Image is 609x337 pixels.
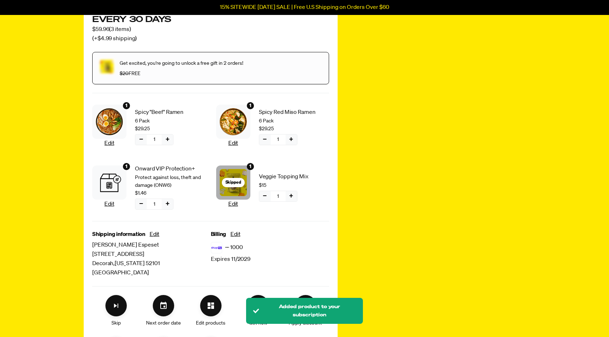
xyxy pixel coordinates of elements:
div: Subscription for 3 items with cost $59.96. Renews Every 30 days [92,14,329,43]
span: ···· 1000 [225,243,243,252]
div: 1 units of item: Onward VIP Protection+ [122,162,131,171]
span: Veggie Topping Mix [259,172,329,181]
span: $29.25 [259,125,274,133]
div: 1 units of item: Spicy Red Miso Ramen [246,101,255,110]
span: [GEOGRAPHIC_DATA] [92,268,211,278]
button: Edit [150,230,159,239]
button: Skip subscription [105,295,127,316]
button: Increase quantity [286,191,297,201]
span: Skip [111,319,121,327]
button: Edit [104,200,114,209]
span: Edit products [196,319,225,327]
div: 1 units of item: Veggie Topping Mix [246,162,255,171]
span: Next order date [146,319,181,327]
button: Edit [228,200,238,209]
span: Protect against loss, theft and damage (ONW6) [135,174,205,189]
span: Get now [249,319,267,327]
img: Onward VIP Protection+ [96,169,123,196]
span: Spicy "Beef" Ramen [135,108,205,117]
button: Order Now [248,295,269,316]
button: Set your next order date [153,295,174,316]
div: Subscription product: Onward VIP Protection+ [92,162,205,212]
img: svg%3E [211,242,222,253]
span: Get excited, you're going to unlock a free gift in 2 orders! FREE [120,61,243,76]
span: 6 Pack [135,117,205,125]
span: 1 [153,200,155,208]
span: Expires 11/2029 [211,255,251,264]
div: Subscription product: Spicy Red Miso Ramen [216,102,329,151]
span: Decorah , [US_STATE] 52101 [92,259,211,268]
img: Spicy "Beef" Ramen [96,108,123,135]
button: Increase quantity [286,135,297,145]
span: 6 Pack [259,117,329,125]
button: Decrease quantity [135,135,147,145]
button: Increase quantity [162,199,173,209]
span: 1 [125,163,127,170]
span: 1 [277,136,279,143]
span: $15 [259,181,266,189]
span: $59.96 ( 3 items ) [92,25,171,34]
div: Subscription product: Spicy "Beef" Ramen [92,102,205,151]
span: Onward VIP Protection+ [135,164,205,174]
span: 1 [249,102,251,110]
span: 1 [249,163,251,170]
span: 1 [153,136,155,143]
button: Edit [230,230,240,239]
p: 15% SITEWIDE [DATE] SALE | Free U.S Shipping on Orders Over $60 [220,4,389,11]
span: Apply discount [289,319,322,327]
span: (+$4.99 shipping) [92,34,171,43]
button: Apply discount [295,295,316,316]
button: Edit products [200,295,222,316]
button: Decrease quantity [259,135,271,145]
span: [STREET_ADDRESS] [92,250,211,259]
span: $1.46 [135,189,146,197]
div: 1 units of item: Spicy "Beef" Ramen [122,101,131,110]
button: Edit [104,139,114,148]
span: 1 [125,102,127,110]
button: Edit [228,139,238,148]
span: Billing [211,230,227,239]
span: [PERSON_NAME] Espeset [92,241,211,250]
h3: Every 30 days [92,14,171,25]
div: Subscription product: Veggie Topping Mix [216,162,329,212]
button: Decrease quantity [135,199,147,209]
button: Increase quantity [162,135,173,145]
span: Skipped [225,179,241,186]
s: $20 [120,71,129,76]
span: $29.25 [135,125,150,133]
span: Spicy Red Miso Ramen [259,108,329,117]
span: Shipping information [92,230,145,239]
button: Decrease quantity [259,191,271,201]
span: 1 [277,193,279,200]
img: Spicy Red Miso Ramen [220,108,247,135]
